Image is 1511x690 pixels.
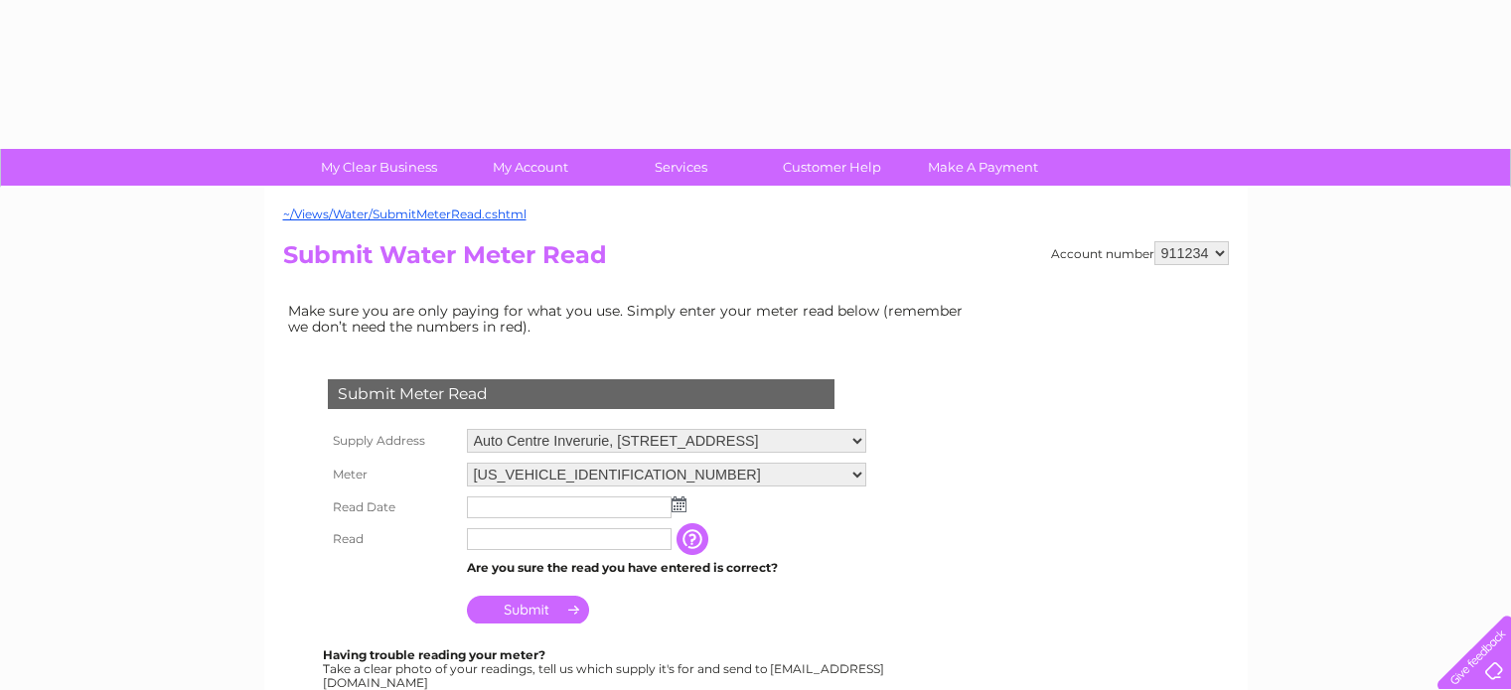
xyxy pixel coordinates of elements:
div: Submit Meter Read [328,379,834,409]
th: Supply Address [323,424,462,458]
a: Services [599,149,763,186]
a: Make A Payment [901,149,1065,186]
th: Meter [323,458,462,491]
a: ~/Views/Water/SubmitMeterRead.cshtml [283,207,527,221]
th: Read [323,523,462,555]
a: My Clear Business [297,149,461,186]
b: Having trouble reading your meter? [323,647,545,662]
input: Information [677,523,712,555]
a: Customer Help [750,149,914,186]
td: Make sure you are only paying for what you use. Simply enter your meter read below (remember we d... [283,298,979,340]
h2: Submit Water Meter Read [283,241,1229,279]
div: Take a clear photo of your readings, tell us which supply it's for and send to [EMAIL_ADDRESS][DO... [323,648,887,689]
img: ... [672,496,686,512]
div: Account number [1051,241,1229,265]
a: My Account [448,149,612,186]
input: Submit [467,596,589,623]
td: Are you sure the read you have entered is correct? [462,555,871,581]
th: Read Date [323,491,462,523]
